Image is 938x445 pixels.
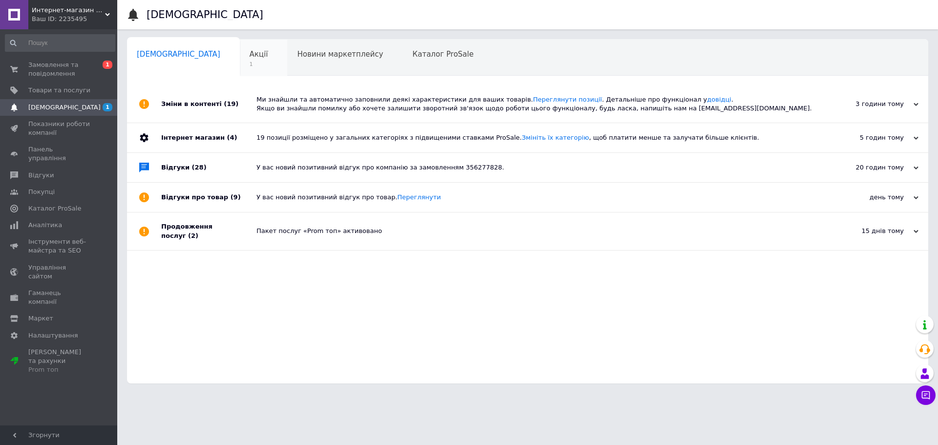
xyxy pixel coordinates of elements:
a: Змініть їх категорію [522,134,589,141]
span: Відгуки [28,171,54,180]
span: 1 [103,61,112,69]
span: Интернет-магазин автозапчастей ВсеАвто [32,6,105,15]
div: У вас новий позитивний відгук про компанію за замовленням 356277828. [256,163,821,172]
span: (4) [227,134,237,141]
span: Управління сайтом [28,263,90,281]
div: Інтернет магазин [161,123,256,152]
span: Маркет [28,314,53,323]
span: Новини маркетплейсу [297,50,383,59]
a: Переглянути позиції [533,96,602,103]
a: довідці [707,96,731,103]
span: [PERSON_NAME] та рахунки [28,348,90,375]
span: Каталог ProSale [412,50,473,59]
div: Продовження послуг [161,212,256,250]
span: Налаштування [28,331,78,340]
div: 20 годин тому [821,163,918,172]
span: [DEMOGRAPHIC_DATA] [28,103,101,112]
div: Prom топ [28,365,90,374]
span: Покупці [28,188,55,196]
span: [DEMOGRAPHIC_DATA] [137,50,220,59]
h1: [DEMOGRAPHIC_DATA] [147,9,263,21]
div: У вас новий позитивний відгук про товар. [256,193,821,202]
button: Чат з покупцем [916,385,936,405]
div: 15 днів тому [821,227,918,235]
span: Каталог ProSale [28,204,81,213]
div: Відгуки про товар [161,183,256,212]
div: Ми знайшли та автоматично заповнили деякі характеристики для ваших товарів. . Детальніше про функ... [256,95,821,113]
input: Пошук [5,34,115,52]
span: (9) [231,193,241,201]
div: Ваш ID: 2235495 [32,15,117,23]
span: Гаманець компанії [28,289,90,306]
span: Товари та послуги [28,86,90,95]
span: (2) [188,232,198,239]
span: 1 [103,103,112,111]
span: Аналітика [28,221,62,230]
div: день тому [821,193,918,202]
span: 1 [250,61,268,68]
span: Інструменти веб-майстра та SEO [28,237,90,255]
span: (28) [192,164,207,171]
span: (19) [224,100,238,107]
div: 3 години тому [821,100,918,108]
div: 5 годин тому [821,133,918,142]
div: Зміни в контенті [161,85,256,123]
span: Акції [250,50,268,59]
span: Замовлення та повідомлення [28,61,90,78]
div: 19 позиції розміщено у загальних категоріях з підвищеними ставками ProSale. , щоб платити менше т... [256,133,821,142]
div: Відгуки [161,153,256,182]
div: Пакет послуг «Prom топ» активовано [256,227,821,235]
span: Показники роботи компанії [28,120,90,137]
span: Панель управління [28,145,90,163]
a: Переглянути [397,193,441,201]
